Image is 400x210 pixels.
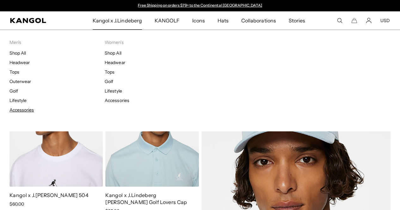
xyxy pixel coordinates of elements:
div: Announcement [135,3,265,8]
span: Collaborations [241,11,276,30]
a: Hats [211,11,235,30]
a: Account [366,18,372,23]
span: Hats [218,11,229,30]
a: Golf [9,88,18,94]
a: Kangol x J.[PERSON_NAME] 504 [9,192,89,198]
a: Kangol x J.Lindeberg [PERSON_NAME] Golf Lovers Cap [105,192,187,205]
p: Men's [9,39,105,45]
button: USD [380,18,390,23]
a: KANGOLF [148,11,186,30]
a: Lifestyle [9,98,27,103]
a: Free Shipping on orders $79+ to the Continental [GEOGRAPHIC_DATA] [138,3,262,8]
div: 1 of 2 [135,3,265,8]
p: Women's [105,39,200,45]
a: Tops [105,69,114,75]
a: Kangol x J.Lindeberg [86,11,148,30]
span: KANGOLF [155,11,180,30]
a: Shop All [9,50,26,56]
button: Cart [351,18,357,23]
a: Headwear [105,60,125,65]
a: Lifestyle [105,88,122,94]
summary: Search here [337,18,342,23]
a: Collaborations [235,11,282,30]
a: Accessories [9,107,34,113]
a: Icons [186,11,211,30]
a: Accessories [105,98,129,103]
a: Kangol [10,18,61,23]
a: Tops [9,69,19,75]
span: Icons [192,11,205,30]
span: $60.00 [9,201,24,207]
span: Stories [288,11,305,30]
a: Stories [282,11,311,30]
a: Golf [105,79,113,84]
span: Kangol x J.Lindeberg [93,11,142,30]
a: Headwear [9,60,30,65]
slideshow-component: Announcement bar [135,3,265,8]
a: Outerwear [9,79,31,84]
a: Shop All [105,50,121,56]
